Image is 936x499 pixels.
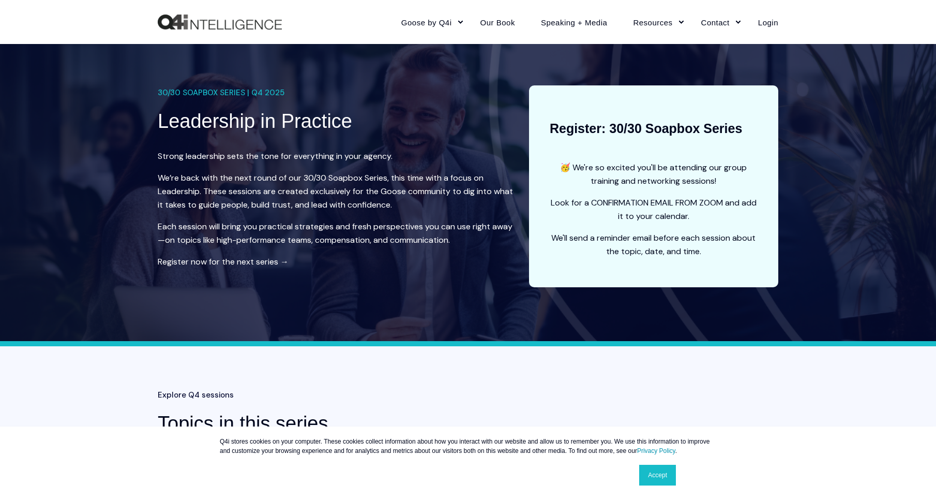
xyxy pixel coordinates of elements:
p: Look for a CONFIRMATION EMAIL FROM ZOOM and add it to your calendar. [550,196,758,223]
img: Q4intelligence, LLC logo [158,14,282,30]
p: We’re back with the next round of our 30/30 Soapbox Series, this time with a focus on Leadership.... [158,171,513,212]
p: Strong leadership sets the tone for everything in your agency. [158,150,513,163]
h2: Topics in this series [158,410,504,436]
h3: Register: 30/30 Soapbox Series [550,106,758,151]
a: Privacy Policy [637,447,675,454]
a: Accept [639,465,676,486]
span: 30/30 SOAPBOX SERIES | Q4 2025 [158,85,284,100]
p: Each session will bring you practical strategies and fresh perspectives you can use right away—on... [158,220,513,247]
p: Register now for the next series → [158,255,513,269]
p: Q4i stores cookies on your computer. These cookies collect information about how you interact wit... [220,437,716,456]
h1: Leadership in Practice [158,108,504,134]
p: We'll send a reminder email before each session about the topic, date, and time. [550,231,758,258]
p: 🥳 We're so excited you'll be attending our group training and networking sessions! [550,161,758,188]
span: Explore Q4 sessions [158,388,234,403]
a: Back to Home [158,14,282,30]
